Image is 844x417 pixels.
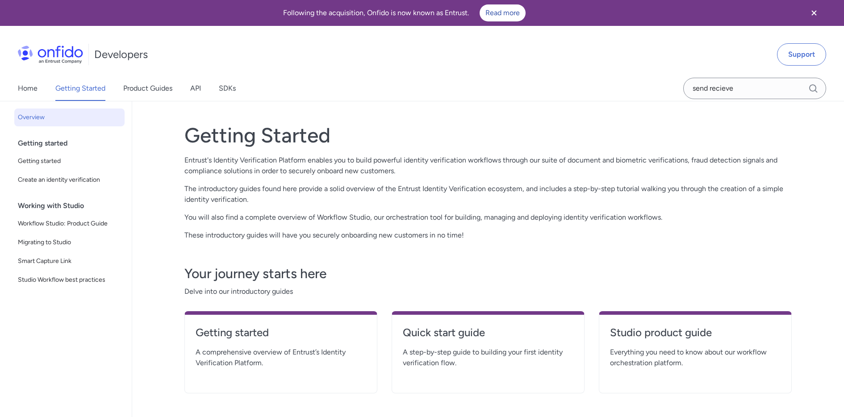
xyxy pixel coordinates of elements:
div: Working with Studio [18,197,128,215]
h1: Getting Started [184,123,792,148]
span: Smart Capture Link [18,256,121,267]
a: Getting Started [55,76,105,101]
a: Workflow Studio: Product Guide [14,215,125,233]
svg: Close banner [809,8,819,18]
span: Workflow Studio: Product Guide [18,218,121,229]
span: Overview [18,112,121,123]
span: Everything you need to know about our workflow orchestration platform. [610,347,781,368]
a: Studio product guide [610,325,781,347]
p: The introductory guides found here provide a solid overview of the Entrust Identity Verification ... [184,183,792,205]
a: Getting started [196,325,366,347]
a: Home [18,76,38,101]
a: SDKs [219,76,236,101]
span: Migrating to Studio [18,237,121,248]
span: Studio Workflow best practices [18,275,121,285]
h4: Getting started [196,325,366,340]
h1: Developers [94,47,148,62]
input: Onfido search input field [683,78,826,99]
a: Migrating to Studio [14,234,125,251]
a: API [190,76,201,101]
a: Studio Workflow best practices [14,271,125,289]
a: Product Guides [123,76,172,101]
a: Create an identity verification [14,171,125,189]
p: Entrust's Identity Verification Platform enables you to build powerful identity verification work... [184,155,792,176]
div: Getting started [18,134,128,152]
p: These introductory guides will have you securely onboarding new customers in no time! [184,230,792,241]
a: Getting started [14,152,125,170]
a: Read more [480,4,526,21]
a: Quick start guide [403,325,573,347]
div: Following the acquisition, Onfido is now known as Entrust. [11,4,798,21]
span: A step-by-step guide to building your first identity verification flow. [403,347,573,368]
h3: Your journey starts here [184,265,792,283]
span: A comprehensive overview of Entrust’s Identity Verification Platform. [196,347,366,368]
p: You will also find a complete overview of Workflow Studio, our orchestration tool for building, m... [184,212,792,223]
h4: Quick start guide [403,325,573,340]
span: Getting started [18,156,121,167]
h4: Studio product guide [610,325,781,340]
a: Smart Capture Link [14,252,125,270]
button: Close banner [798,2,831,24]
a: Support [777,43,826,66]
span: Create an identity verification [18,175,121,185]
img: Onfido Logo [18,46,83,63]
span: Delve into our introductory guides [184,286,792,297]
a: Overview [14,108,125,126]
